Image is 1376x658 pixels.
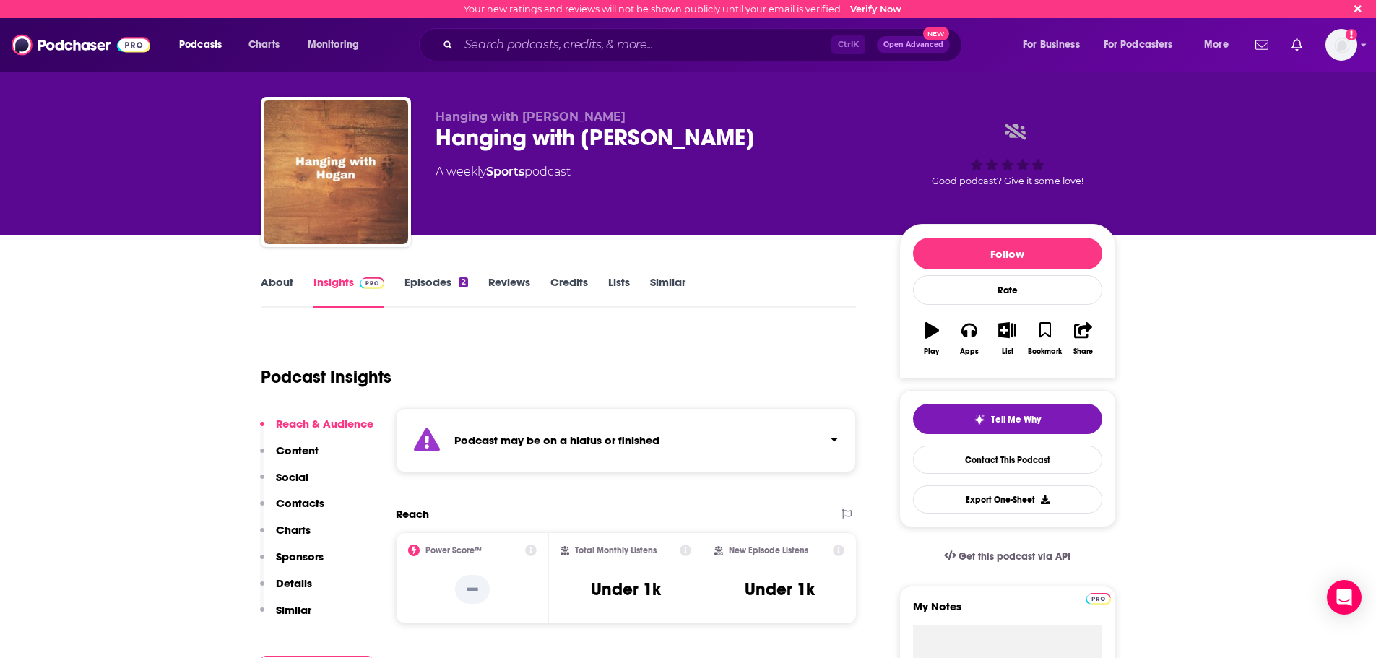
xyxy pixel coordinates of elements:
button: Contacts [260,496,324,523]
label: My Notes [913,599,1102,625]
img: User Profile [1325,29,1357,61]
button: Export One-Sheet [913,485,1102,514]
button: open menu [169,33,241,56]
a: Verify Now [850,4,901,14]
img: tell me why sparkle [974,414,985,425]
button: Share [1064,313,1102,365]
button: Social [260,470,308,497]
span: Monitoring [308,35,359,55]
button: Bookmark [1026,313,1064,365]
a: Lists [608,275,630,308]
div: 2 [459,277,467,287]
button: Open AdvancedNew [877,36,950,53]
a: InsightsPodchaser Pro [313,275,385,308]
a: Charts [239,33,288,56]
section: Click to expand status details [396,408,857,472]
div: Rate [913,275,1102,305]
span: Good podcast? Give it some love! [932,176,1083,186]
span: Tell Me Why [991,414,1041,425]
a: Sports [486,165,524,178]
svg: Email not verified [1346,29,1357,40]
span: Open Advanced [883,41,943,48]
span: Podcasts [179,35,222,55]
p: Sponsors [276,550,324,563]
button: Charts [260,523,311,550]
a: Reviews [488,275,530,308]
button: open menu [1013,33,1098,56]
img: Podchaser Pro [360,277,385,289]
span: New [923,27,949,40]
div: Open Intercom Messenger [1327,580,1362,615]
button: Show profile menu [1325,29,1357,61]
a: Pro website [1086,591,1111,605]
span: Logged in as BretAita [1325,29,1357,61]
h1: Podcast Insights [261,366,391,388]
button: Play [913,313,951,365]
span: Get this podcast via API [959,550,1070,563]
div: A weekly podcast [436,163,571,181]
button: List [988,313,1026,365]
a: Show notifications dropdown [1250,33,1274,57]
button: open menu [1194,33,1247,56]
p: Contacts [276,496,324,510]
button: Follow [913,238,1102,269]
a: Episodes2 [404,275,467,308]
h2: New Episode Listens [729,545,808,555]
button: tell me why sparkleTell Me Why [913,404,1102,434]
h2: Reach [396,507,429,521]
a: Contact This Podcast [913,446,1102,474]
img: Podchaser - Follow, Share and Rate Podcasts [12,31,150,59]
div: Good podcast? Give it some love! [899,110,1116,199]
div: List [1002,347,1013,356]
h2: Power Score™ [425,545,482,555]
a: Get this podcast via API [933,539,1083,574]
span: More [1204,35,1229,55]
div: Your new ratings and reviews will not be shown publicly until your email is verified. [464,4,901,14]
h2: Total Monthly Listens [575,545,657,555]
span: For Podcasters [1104,35,1173,55]
h3: Under 1k [591,579,661,600]
button: Sponsors [260,550,324,576]
button: Apps [951,313,988,365]
a: Credits [550,275,588,308]
p: Similar [276,603,311,617]
a: About [261,275,293,308]
span: Hanging with [PERSON_NAME] [436,110,626,124]
input: Search podcasts, credits, & more... [459,33,831,56]
div: Share [1073,347,1093,356]
button: Details [260,576,312,603]
div: Search podcasts, credits, & more... [433,28,976,61]
span: Ctrl K [831,35,865,54]
p: Details [276,576,312,590]
div: Apps [960,347,979,356]
a: Show notifications dropdown [1286,33,1308,57]
span: Charts [248,35,280,55]
button: Content [260,443,319,470]
button: Similar [260,603,311,630]
div: Play [924,347,939,356]
button: Reach & Audience [260,417,373,443]
strong: Podcast may be on a hiatus or finished [454,433,659,447]
p: Social [276,470,308,484]
img: Hanging with Hogan [264,100,408,244]
p: Charts [276,523,311,537]
div: Bookmark [1028,347,1062,356]
a: Similar [650,275,685,308]
button: open menu [1094,33,1194,56]
span: For Business [1023,35,1080,55]
button: open menu [298,33,378,56]
p: Content [276,443,319,457]
p: -- [455,575,490,604]
p: Reach & Audience [276,417,373,430]
img: Podchaser Pro [1086,593,1111,605]
h3: Under 1k [745,579,815,600]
